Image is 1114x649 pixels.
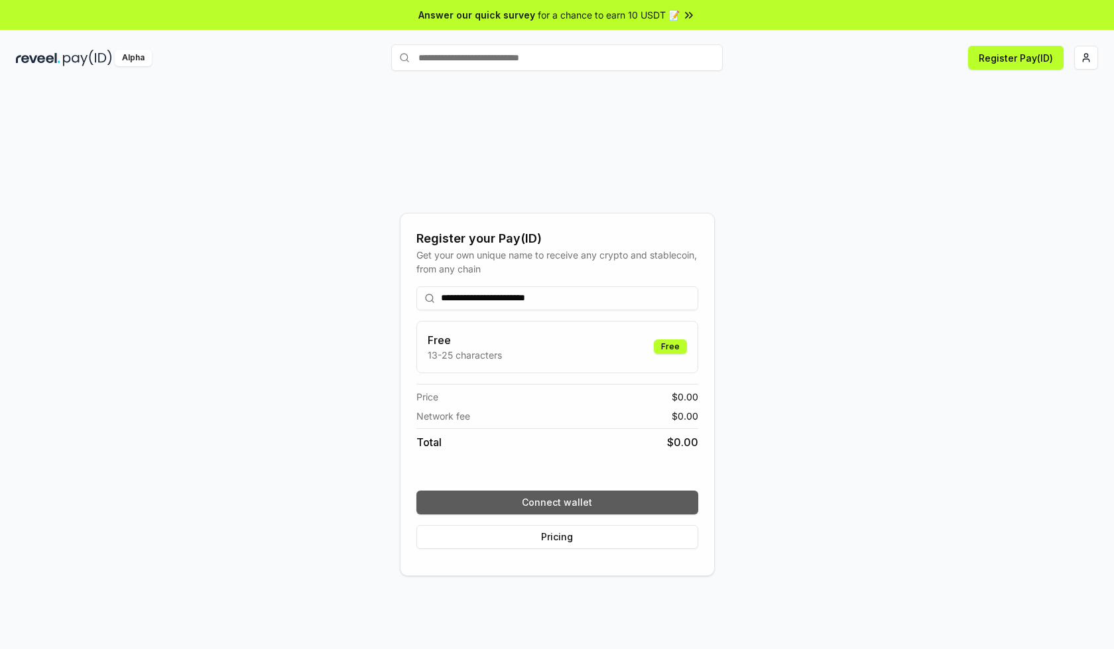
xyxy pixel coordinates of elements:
span: $ 0.00 [672,390,698,404]
div: Register your Pay(ID) [416,229,698,248]
div: Get your own unique name to receive any crypto and stablecoin, from any chain [416,248,698,276]
button: Register Pay(ID) [968,46,1064,70]
span: $ 0.00 [667,434,698,450]
button: Pricing [416,525,698,549]
h3: Free [428,332,502,348]
span: $ 0.00 [672,409,698,423]
img: reveel_dark [16,50,60,66]
span: Total [416,434,442,450]
div: Free [654,339,687,354]
span: for a chance to earn 10 USDT 📝 [538,8,680,22]
div: Alpha [115,50,152,66]
span: Network fee [416,409,470,423]
span: Price [416,390,438,404]
button: Connect wallet [416,491,698,514]
img: pay_id [63,50,112,66]
span: Answer our quick survey [418,8,535,22]
p: 13-25 characters [428,348,502,362]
